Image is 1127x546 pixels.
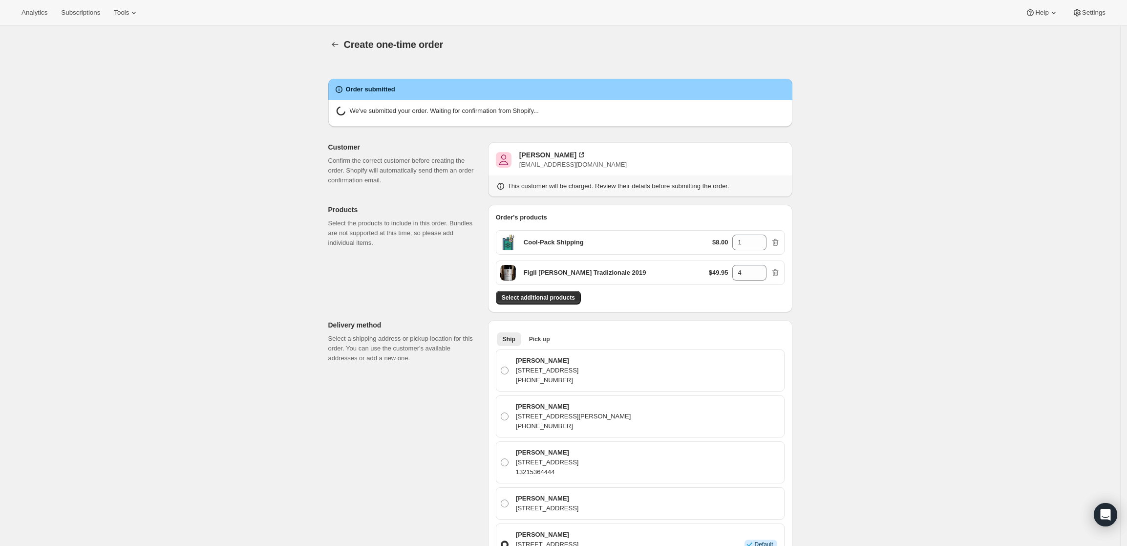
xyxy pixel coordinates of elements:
p: This customer will be charged. Review their details before submitting the order. [508,181,729,191]
button: Select additional products [496,291,581,305]
p: Delivery method [328,320,480,330]
span: Tools [114,9,129,17]
span: Joe Caruso [496,152,511,168]
p: Customer [328,142,480,152]
button: Subscriptions [55,6,106,20]
p: [STREET_ADDRESS] [516,458,579,467]
p: Cool-Pack Shipping [524,238,584,247]
div: [PERSON_NAME] [519,150,576,160]
button: Tools [108,6,145,20]
span: Select additional products [502,294,575,302]
p: Select the products to include in this order. Bundles are not supported at this time, so please a... [328,218,480,248]
span: Pick up [529,335,550,343]
span: Default Title [500,265,516,281]
p: [PERSON_NAME] [516,356,579,366]
p: $8.00 [712,238,728,247]
div: Open Intercom Messenger [1094,503,1117,526]
p: We've submitted your order. Waiting for confirmation from Shopify... [350,106,539,119]
span: [EMAIL_ADDRESS][DOMAIN_NAME] [519,161,627,168]
button: Analytics [16,6,53,20]
p: [PERSON_NAME] [516,530,579,540]
p: Confirm the correct customer before creating the order. Shopify will automatically send them an o... [328,156,480,185]
span: Ship [503,335,515,343]
p: $49.95 [709,268,728,278]
p: [STREET_ADDRESS][PERSON_NAME] [516,412,631,421]
p: [PHONE_NUMBER] [516,421,631,431]
p: [PERSON_NAME] [516,448,579,458]
h2: Order submitted [346,85,395,94]
span: Settings [1082,9,1106,17]
p: [STREET_ADDRESS] [516,503,579,513]
p: [PHONE_NUMBER] [516,375,579,385]
p: 13215364444 [516,467,579,477]
button: Help [1020,6,1064,20]
span: Create one-time order [344,39,444,50]
p: [STREET_ADDRESS] [516,366,579,375]
span: Default Title [500,235,516,250]
span: Analytics [21,9,47,17]
p: [PERSON_NAME] [516,402,631,412]
p: [PERSON_NAME] [516,494,579,503]
p: Figli [PERSON_NAME] Tradizionale 2019 [524,268,646,278]
p: Select a shipping address or pickup location for this order. You can use the customer's available... [328,334,480,363]
span: Help [1035,9,1048,17]
button: Settings [1066,6,1111,20]
span: Subscriptions [61,9,100,17]
span: Order's products [496,214,547,221]
p: Products [328,205,480,215]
